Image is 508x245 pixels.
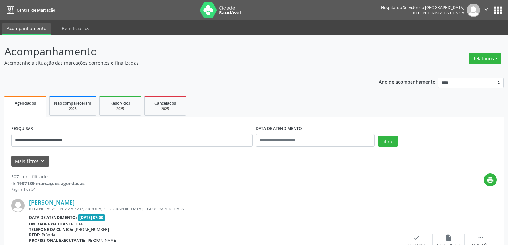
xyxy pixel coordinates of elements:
a: Central de Marcação [4,5,55,15]
b: Profissional executante: [29,238,85,243]
b: Rede: [29,232,40,238]
a: Acompanhamento [2,23,51,35]
p: Ano de acompanhamento [379,78,436,86]
i: check [413,234,420,241]
div: REGENERACAO, BL A2 AP 203, ARRUDA, [GEOGRAPHIC_DATA] - [GEOGRAPHIC_DATA] [29,206,401,212]
span: Recepcionista da clínica [413,10,464,16]
a: [PERSON_NAME] [29,199,75,206]
label: DATA DE ATENDIMENTO [256,124,302,134]
b: Unidade executante: [29,221,74,227]
span: Não compareceram [54,101,91,106]
div: Hospital do Servidor do [GEOGRAPHIC_DATA] [381,5,464,10]
label: PESQUISAR [11,124,33,134]
span: Central de Marcação [17,7,55,13]
i:  [477,234,484,241]
span: [PERSON_NAME] [87,238,117,243]
button: Relatórios [469,53,501,64]
img: img [11,199,25,212]
button: Filtrar [378,136,398,147]
strong: 1937189 marcações agendadas [17,180,85,186]
i: keyboard_arrow_down [39,158,46,165]
button: apps [492,5,504,16]
span: Própria [42,232,55,238]
p: Acompanhe a situação das marcações correntes e finalizadas [4,60,354,66]
button: print [484,173,497,186]
i: insert_drive_file [445,234,452,241]
span: Hse [76,221,83,227]
span: Agendados [15,101,36,106]
p: Acompanhamento [4,44,354,60]
b: Telefone da clínica: [29,227,73,232]
div: 2025 [104,106,136,111]
div: 2025 [149,106,181,111]
span: Cancelados [154,101,176,106]
span: [PHONE_NUMBER] [75,227,109,232]
span: [DATE] 07:00 [78,214,105,221]
img: img [467,4,480,17]
button: Mais filtroskeyboard_arrow_down [11,156,49,167]
i: print [487,176,494,184]
div: 2025 [54,106,91,111]
div: 507 itens filtrados [11,173,85,180]
div: de [11,180,85,187]
a: Beneficiários [57,23,94,34]
button:  [480,4,492,17]
i:  [483,6,490,13]
b: Data de atendimento: [29,215,77,220]
div: Página 1 de 34 [11,187,85,192]
span: Resolvidos [110,101,130,106]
